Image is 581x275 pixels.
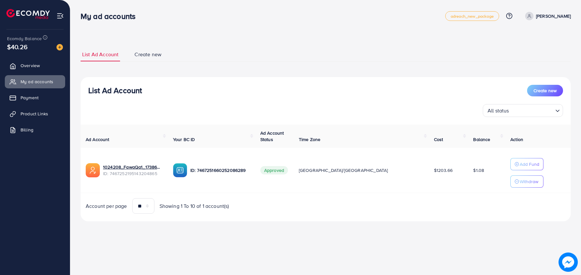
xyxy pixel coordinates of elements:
span: Balance [473,136,490,143]
a: Billing [5,123,65,136]
a: Overview [5,59,65,72]
img: image [559,253,578,272]
a: [PERSON_NAME] [523,12,571,20]
p: ID: 7467251660252086289 [190,166,250,174]
img: image [56,44,63,50]
span: Payment [21,94,39,101]
span: Ad Account [86,136,109,143]
span: Time Zone [299,136,320,143]
span: Billing [21,127,33,133]
a: Payment [5,91,65,104]
button: Add Fund [510,158,543,170]
a: 1024208_FawaQa1_1738605147168 [103,164,163,170]
span: ID: 7467252195143204865 [103,170,163,177]
span: [GEOGRAPHIC_DATA]/[GEOGRAPHIC_DATA] [299,167,388,173]
a: Product Links [5,107,65,120]
span: List Ad Account [82,51,118,58]
img: menu [56,12,64,20]
button: Create new [527,85,563,96]
span: Account per page [86,202,127,210]
img: ic-ba-acc.ded83a64.svg [173,163,187,177]
span: Create new [134,51,161,58]
span: Showing 1 To 10 of 1 account(s) [160,202,229,210]
a: adreach_new_package [445,11,499,21]
span: Create new [533,87,557,94]
p: [PERSON_NAME] [536,12,571,20]
span: My ad accounts [21,78,53,85]
span: $1.08 [473,167,484,173]
span: $40.26 [7,42,28,51]
span: Approved [260,166,288,174]
div: Search for option [483,104,563,117]
img: logo [6,9,50,19]
span: Cost [434,136,443,143]
span: adreach_new_package [451,14,494,18]
span: $1203.66 [434,167,453,173]
h3: List Ad Account [88,86,142,95]
span: Overview [21,62,40,69]
span: Action [510,136,523,143]
span: Product Links [21,111,48,117]
p: Withdraw [520,178,538,185]
input: Search for option [511,105,553,115]
p: Add Fund [520,160,539,168]
span: All status [486,106,510,115]
span: Ecomdy Balance [7,35,42,42]
button: Withdraw [510,175,543,188]
h3: My ad accounts [81,12,141,21]
a: My ad accounts [5,75,65,88]
img: ic-ads-acc.e4c84228.svg [86,163,100,177]
span: Your BC ID [173,136,195,143]
div: <span class='underline'>1024208_FawaQa1_1738605147168</span></br>7467252195143204865 [103,164,163,177]
span: Ad Account Status [260,130,284,143]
